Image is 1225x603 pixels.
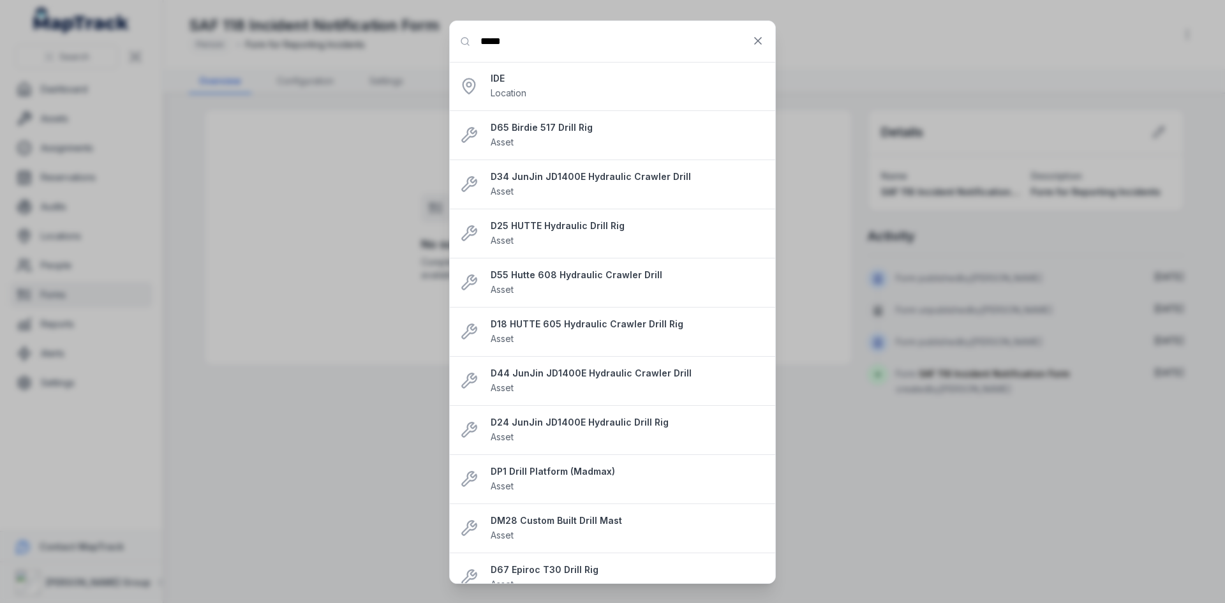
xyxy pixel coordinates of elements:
[491,284,514,295] span: Asset
[491,220,765,248] a: D25 HUTTE Hydraulic Drill RigAsset
[491,72,765,85] strong: IDE
[491,563,765,576] strong: D67 Epiroc T30 Drill Rig
[491,367,765,380] strong: D44 JunJin JD1400E Hydraulic Crawler Drill
[491,530,514,540] span: Asset
[491,465,765,478] strong: DP1 Drill Platform (Madmax)
[491,269,765,281] strong: D55 Hutte 608 Hydraulic Crawler Drill
[491,170,765,183] strong: D34 JunJin JD1400E Hydraulic Crawler Drill
[491,121,765,149] a: D65 Birdie 517 Drill RigAsset
[491,137,514,147] span: Asset
[491,269,765,297] a: D55 Hutte 608 Hydraulic Crawler DrillAsset
[491,514,765,542] a: DM28 Custom Built Drill MastAsset
[491,563,765,592] a: D67 Epiroc T30 Drill RigAsset
[491,318,765,346] a: D18 HUTTE 605 Hydraulic Crawler Drill RigAsset
[491,333,514,344] span: Asset
[491,186,514,197] span: Asset
[491,72,765,100] a: IDELocation
[491,416,765,429] strong: D24 JunJin JD1400E Hydraulic Drill Rig
[491,579,514,590] span: Asset
[491,318,765,331] strong: D18 HUTTE 605 Hydraulic Crawler Drill Rig
[491,382,514,393] span: Asset
[491,235,514,246] span: Asset
[491,220,765,232] strong: D25 HUTTE Hydraulic Drill Rig
[491,170,765,198] a: D34 JunJin JD1400E Hydraulic Crawler DrillAsset
[491,431,514,442] span: Asset
[491,480,514,491] span: Asset
[491,514,765,527] strong: DM28 Custom Built Drill Mast
[491,367,765,395] a: D44 JunJin JD1400E Hydraulic Crawler DrillAsset
[491,416,765,444] a: D24 JunJin JD1400E Hydraulic Drill RigAsset
[491,465,765,493] a: DP1 Drill Platform (Madmax)Asset
[491,121,765,134] strong: D65 Birdie 517 Drill Rig
[491,87,526,98] span: Location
